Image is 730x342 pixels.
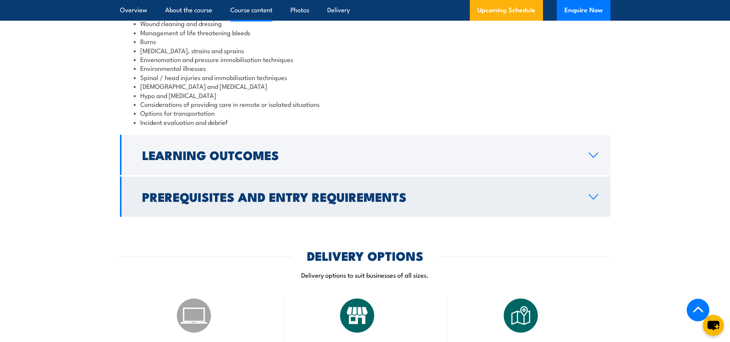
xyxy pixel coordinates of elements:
li: Considerations of providing care in remote or isolated situations [134,100,597,108]
h2: Learning Outcomes [142,149,576,160]
li: Burns [134,37,597,46]
li: Environmental illnesses [134,64,597,72]
a: Learning Outcomes [120,135,610,175]
li: [MEDICAL_DATA], strains and sprains [134,46,597,55]
li: Incident evaluation and debrief [134,118,597,126]
button: chat-button [703,315,724,336]
h2: Prerequisites and Entry Requirements [142,191,576,202]
li: Hypo and [MEDICAL_DATA] [134,91,597,100]
p: Delivery options to suit businesses of all sizes. [120,270,610,279]
li: Spinal / head injuries and immobilisation techniques [134,73,597,82]
li: Wound cleaning and dressing [134,19,597,28]
a: Prerequisites and Entry Requirements [120,177,610,217]
li: Management of life threatening bleeds [134,28,597,37]
li: Envenomation and pressure immobilisation techniques [134,55,597,64]
li: [DEMOGRAPHIC_DATA] and [MEDICAL_DATA] [134,82,597,90]
h2: DELIVERY OPTIONS [307,250,423,261]
li: Options for transportation [134,108,597,117]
